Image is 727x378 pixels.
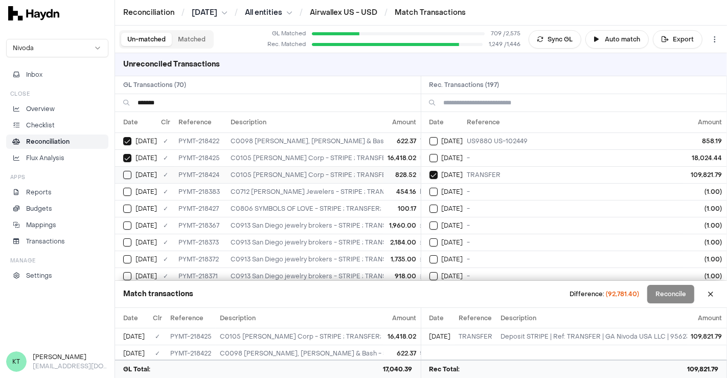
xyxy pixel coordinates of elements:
th: Amount [687,308,726,328]
th: Amount [384,308,421,328]
td: ✓ [157,149,174,166]
div: Rec. Matched [265,40,306,49]
span: [DATE] [135,272,157,280]
span: [DATE] [429,332,451,341]
th: Date [115,308,149,328]
td: 16,418.02 [384,328,421,345]
button: Sync GL [529,30,581,49]
td: 1,960.00 [384,217,421,234]
th: Date [421,308,455,328]
th: Clr [157,112,174,132]
span: / [233,7,240,17]
td: ✓ [157,268,174,284]
span: [DATE] [135,205,157,213]
th: Description [216,308,532,328]
button: Un-matched [121,33,172,46]
button: Select GL transaction 8195937 [123,154,131,162]
td: C0913 San Diego jewelry brokers - STRIPE ; TRANSFER; Nivoda USA LLC 109,821.79 [226,234,620,251]
a: Flux Analysis [6,151,108,165]
button: Select reconciliation transaction 46749 [429,221,438,230]
td: 622.37 [384,132,421,149]
td: 454.16 [384,183,421,200]
h3: Unreconciled Transactions [115,53,228,76]
button: Select reconciliation transaction 46763 [429,238,438,247]
td: 2,184.00 [384,234,421,251]
p: [EMAIL_ADDRESS][DOMAIN_NAME] [33,362,108,371]
th: Clr [149,308,166,328]
th: Date [421,112,463,132]
th: Date [115,112,157,132]
button: Select reconciliation transaction 46767 [429,272,438,280]
button: Auto match [585,30,649,49]
td: (1.00) [683,217,726,234]
span: [DATE] [192,8,217,18]
span: [DATE] [135,255,157,263]
th: Amount [384,112,421,132]
td: PYMT-218422 [174,132,226,149]
td: 100.17 [384,200,421,217]
td: PYMT-218425 [174,149,226,166]
td: (1.00) [683,251,726,268]
span: [DATE] [442,154,463,162]
td: C0105 Melanie Casey Corp - STRIPE ; TRANSFER; Nivoda USA LLC 109,821.79 [226,166,620,183]
span: 1,249 / 1,446 [489,40,520,49]
p: Checklist [26,121,55,130]
h3: Apps [10,173,26,181]
p: Transactions [26,237,65,246]
a: Reconciliation [123,8,174,18]
h3: [PERSON_NAME] [33,352,108,362]
span: / [298,7,305,17]
button: [DATE] [192,8,228,18]
td: C0913 San Diego jewelry brokers - STRIPE ; TRANSFER; Nivoda USA LLC 109,821.79 [226,268,620,284]
span: [DATE] [442,238,463,247]
td: ✓ [157,234,174,251]
td: ✓ [149,328,166,345]
span: (92,781.40) [606,290,639,298]
p: Reports [26,188,52,197]
a: Match Transactions [395,8,466,18]
button: Select reconciliation transaction 46783 [429,171,438,179]
span: [DATE] [135,188,157,196]
th: Description [226,112,620,132]
span: [DATE] [135,171,157,179]
div: Difference: [570,290,639,299]
td: ✓ [157,183,174,200]
td: PYMT-218367 [174,217,226,234]
td: ✓ [157,166,174,183]
button: Select reconciliation transaction 46771 [429,137,438,145]
td: 1,735.00 [384,251,421,268]
nav: breadcrumb [123,8,466,18]
a: Budgets [6,202,108,216]
span: / [179,7,187,17]
h2: Rec. Transactions ( 197 ) [421,76,727,94]
td: PYMT-218373 [174,234,226,251]
td: ✓ [157,132,174,149]
td: PYMT-218427 [174,200,226,217]
td: C0712 Scanlon Jewelers - STRIPE ; TRANSFER; Nivoda USA LLC 109,821.79 [226,183,620,200]
span: / [382,7,390,17]
th: Reference [166,308,216,328]
img: svg+xml,%3c [8,6,59,20]
span: GL Matched [265,30,306,38]
p: Flux Analysis [26,153,64,163]
a: Reconciliation [6,135,108,149]
td: ✓ [157,251,174,268]
p: Mappings [26,220,56,230]
td: 109,821.79 [683,166,726,183]
span: [DATE] [135,154,157,162]
td: PYMT-218425 [166,328,216,345]
td: C0105 Melanie Casey Corp - STRIPE ; TRANSFER; Nivoda USA LLC 109,821.79 [216,328,532,345]
span: [DATE] [135,221,157,230]
td: (1.00) [683,234,726,251]
td: 109,821.79 [687,328,726,345]
button: Select GL transaction 8195936 [123,171,131,179]
td: ✓ [157,200,174,217]
button: Inbox [6,68,108,82]
th: Reference [455,308,497,328]
button: Select reconciliation transaction 46758 [429,188,438,196]
td: (1.00) [683,183,726,200]
span: [DATE] [442,188,463,196]
span: [DATE] [442,205,463,213]
h2: GL Transactions ( 70 ) [115,76,421,94]
span: GL Total: [123,365,150,374]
